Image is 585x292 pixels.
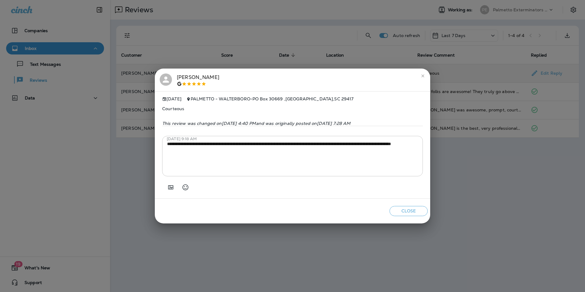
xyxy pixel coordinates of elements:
p: This review was changed on [DATE] 4:40 PM [162,121,423,126]
span: and was originally posted on [DATE] 7:28 AM [256,121,351,126]
span: PALMETTO - WALTERBORO - PO Box 30669 , [GEOGRAPHIC_DATA] , SC 29417 [191,96,354,102]
span: [DATE] [162,96,181,102]
div: [PERSON_NAME] [177,73,219,86]
span: Courteous [162,101,423,116]
button: Add in a premade template [165,181,177,193]
button: Close [389,206,428,216]
button: Select an emoji [179,181,192,193]
button: close [418,71,428,81]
